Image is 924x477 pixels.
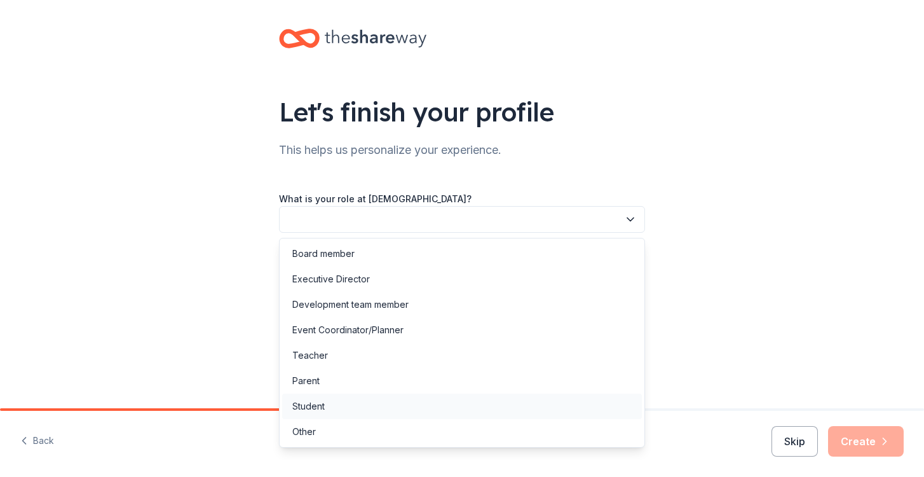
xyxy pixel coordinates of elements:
[292,322,404,338] div: Event Coordinator/Planner
[292,246,355,261] div: Board member
[292,373,320,389] div: Parent
[292,424,316,439] div: Other
[292,399,325,414] div: Student
[292,297,409,312] div: Development team member
[292,272,370,287] div: Executive Director
[292,348,328,363] div: Teacher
